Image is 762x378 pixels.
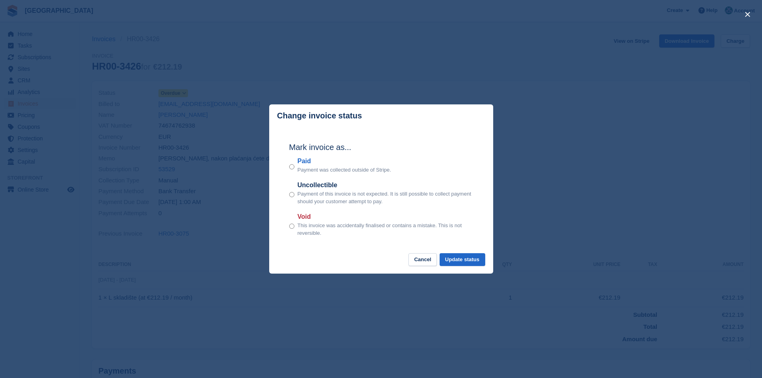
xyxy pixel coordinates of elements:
button: Cancel [408,253,437,266]
button: Update status [440,253,485,266]
p: This invoice was accidentally finalised or contains a mistake. This is not reversible. [298,222,473,237]
p: Payment was collected outside of Stripe. [298,166,391,174]
label: Void [298,212,473,222]
label: Paid [298,156,391,166]
label: Uncollectible [298,180,473,190]
button: close [741,8,754,21]
p: Change invoice status [277,111,362,120]
p: Payment of this invoice is not expected. It is still possible to collect payment should your cust... [298,190,473,206]
h2: Mark invoice as... [289,141,473,153]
